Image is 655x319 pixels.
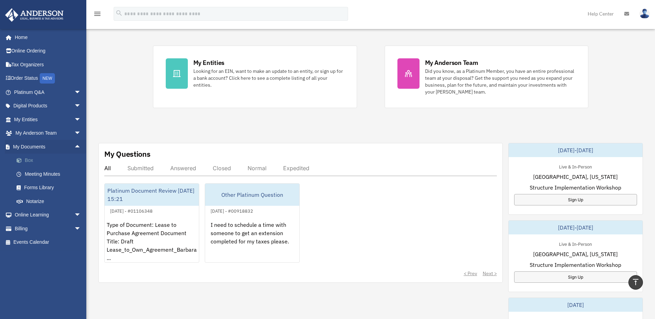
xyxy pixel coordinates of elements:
span: arrow_drop_down [74,126,88,141]
a: My Anderson Teamarrow_drop_down [5,126,91,140]
img: User Pic [639,9,650,19]
a: Platinum Document Review [DATE] 15:21[DATE] - #01106348Type of Document: Lease to Purchase Agreem... [104,183,199,263]
div: [DATE] - #01106348 [105,207,158,214]
a: Events Calendar [5,235,91,249]
div: Platinum Document Review [DATE] 15:21 [105,184,199,206]
a: My Anderson Team Did you know, as a Platinum Member, you have an entire professional team at your... [385,46,589,108]
i: vertical_align_top [632,278,640,286]
div: Submitted [127,165,154,172]
a: Meeting Minutes [10,167,91,181]
span: Structure Implementation Workshop [530,261,621,269]
a: Forms Library [10,181,91,195]
span: [GEOGRAPHIC_DATA], [US_STATE] [533,173,618,181]
div: All [104,165,111,172]
div: Live & In-Person [553,240,597,247]
span: arrow_drop_down [74,113,88,127]
a: Home [5,30,88,44]
a: Billingarrow_drop_down [5,222,91,235]
div: I need to schedule a time with someone to get an extension completed for my taxes please. [205,215,299,269]
div: [DATE] [509,298,643,312]
i: menu [93,10,102,18]
a: vertical_align_top [628,275,643,290]
a: My Documentsarrow_drop_up [5,140,91,154]
a: Other Platinum Question[DATE] - #00918832I need to schedule a time with someone to get an extensi... [205,183,300,263]
div: Type of Document: Lease to Purchase Agreement Document Title: Draft Lease_to_Own_Agreement_Barbar... [105,215,199,269]
div: [DATE] - #00918832 [205,207,259,214]
div: NEW [40,73,55,84]
div: My Anderson Team [425,58,478,67]
div: [DATE]-[DATE] [509,221,643,234]
div: Did you know, as a Platinum Member, you have an entire professional team at your disposal? Get th... [425,68,576,95]
img: Anderson Advisors Platinum Portal [3,8,66,22]
a: Sign Up [514,271,637,283]
div: My Questions [104,149,151,159]
a: Sign Up [514,194,637,205]
a: menu [93,12,102,18]
div: Closed [213,165,231,172]
div: My Entities [193,58,224,67]
div: Expedited [283,165,309,172]
a: Tax Organizers [5,58,91,71]
div: Answered [170,165,196,172]
a: Platinum Q&Aarrow_drop_down [5,85,91,99]
span: arrow_drop_down [74,99,88,113]
span: [GEOGRAPHIC_DATA], [US_STATE] [533,250,618,258]
a: Order StatusNEW [5,71,91,86]
a: My Entitiesarrow_drop_down [5,113,91,126]
span: arrow_drop_up [74,140,88,154]
span: Structure Implementation Workshop [530,183,621,192]
i: search [115,9,123,17]
a: Online Ordering [5,44,91,58]
div: Looking for an EIN, want to make an update to an entity, or sign up for a bank account? Click her... [193,68,344,88]
div: Normal [248,165,267,172]
a: My Entities Looking for an EIN, want to make an update to an entity, or sign up for a bank accoun... [153,46,357,108]
div: Live & In-Person [553,163,597,170]
span: arrow_drop_down [74,208,88,222]
span: arrow_drop_down [74,222,88,236]
a: Online Learningarrow_drop_down [5,208,91,222]
a: Notarize [10,194,91,208]
a: Digital Productsarrow_drop_down [5,99,91,113]
div: [DATE]-[DATE] [509,143,643,157]
a: Box [10,154,91,167]
span: arrow_drop_down [74,85,88,99]
div: Other Platinum Question [205,184,299,206]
